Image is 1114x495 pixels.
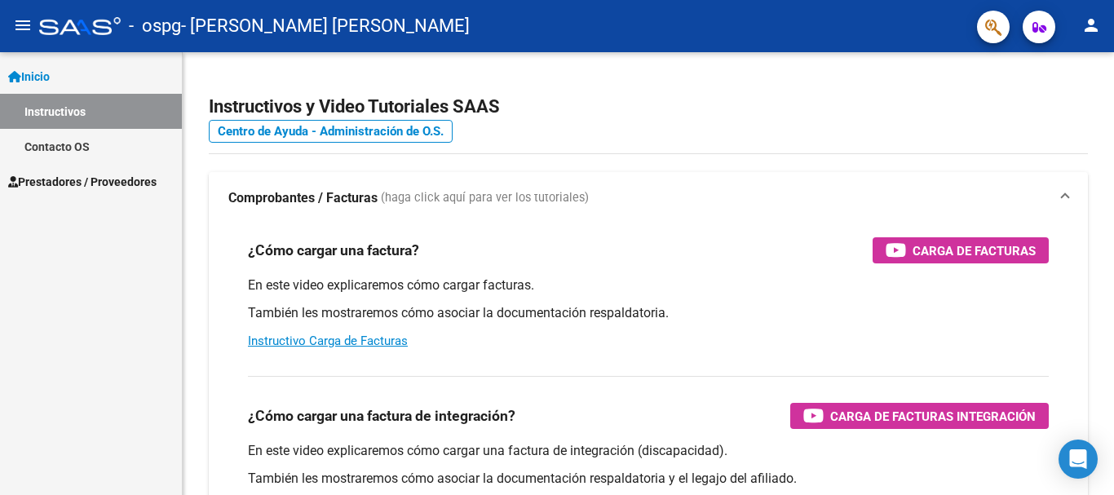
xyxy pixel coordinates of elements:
[13,15,33,35] mat-icon: menu
[381,189,589,207] span: (haga click aquí para ver los tutoriales)
[8,173,157,191] span: Prestadores / Proveedores
[1059,440,1098,479] div: Open Intercom Messenger
[830,406,1036,426] span: Carga de Facturas Integración
[8,68,50,86] span: Inicio
[248,276,1049,294] p: En este video explicaremos cómo cargar facturas.
[248,239,419,262] h3: ¿Cómo cargar una factura?
[248,442,1049,460] p: En este video explicaremos cómo cargar una factura de integración (discapacidad).
[913,241,1036,261] span: Carga de Facturas
[790,403,1049,429] button: Carga de Facturas Integración
[248,404,515,427] h3: ¿Cómo cargar una factura de integración?
[248,304,1049,322] p: También les mostraremos cómo asociar la documentación respaldatoria.
[129,8,181,44] span: - ospg
[873,237,1049,263] button: Carga de Facturas
[1081,15,1101,35] mat-icon: person
[248,470,1049,488] p: También les mostraremos cómo asociar la documentación respaldatoria y el legajo del afiliado.
[228,189,378,207] strong: Comprobantes / Facturas
[248,334,408,348] a: Instructivo Carga de Facturas
[209,91,1088,122] h2: Instructivos y Video Tutoriales SAAS
[209,120,453,143] a: Centro de Ayuda - Administración de O.S.
[181,8,470,44] span: - [PERSON_NAME] [PERSON_NAME]
[209,172,1088,224] mat-expansion-panel-header: Comprobantes / Facturas (haga click aquí para ver los tutoriales)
